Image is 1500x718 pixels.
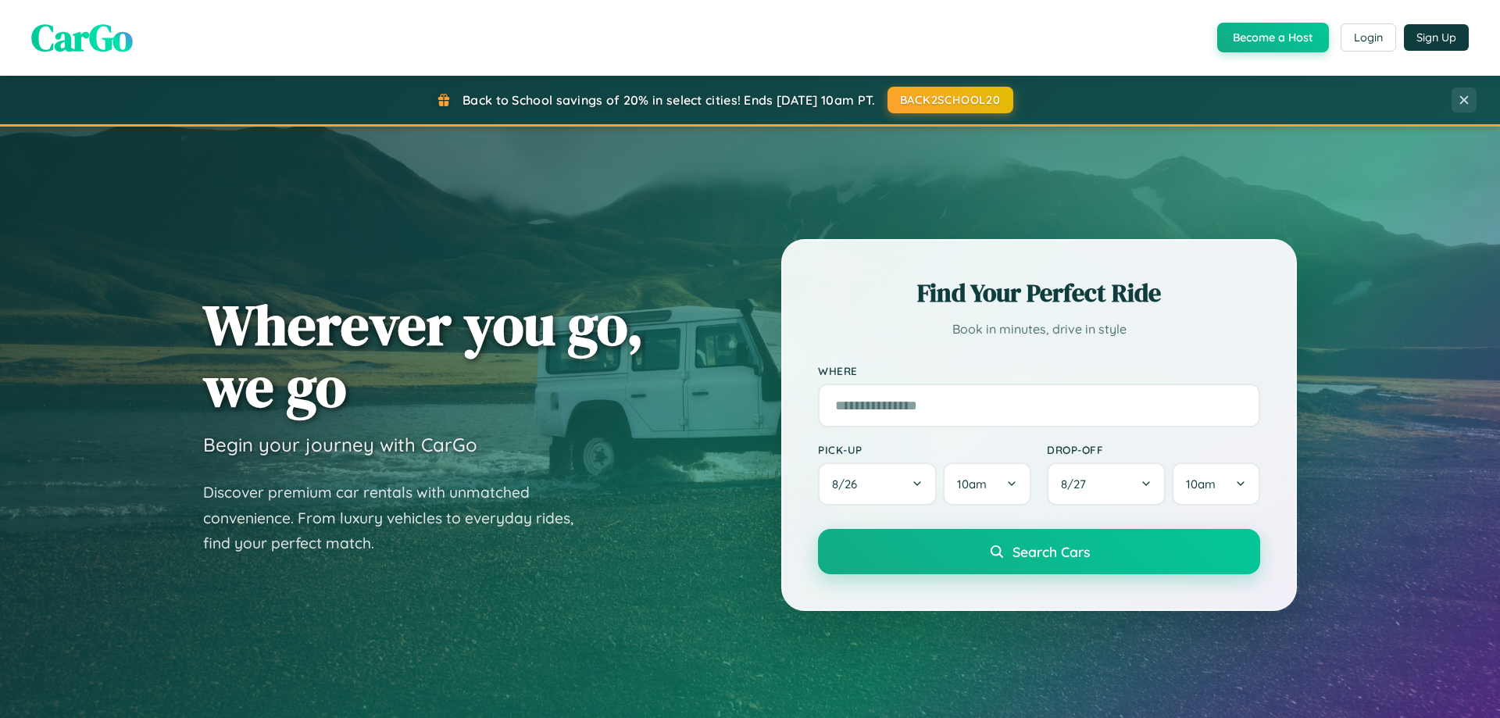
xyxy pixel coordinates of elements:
button: BACK2SCHOOL20 [887,87,1013,113]
button: 10am [1172,463,1260,505]
p: Book in minutes, drive in style [818,318,1260,341]
span: 10am [957,477,987,491]
p: Discover premium car rentals with unmatched convenience. From luxury vehicles to everyday rides, ... [203,480,594,556]
span: 8 / 27 [1061,477,1094,491]
button: 10am [943,463,1031,505]
span: Search Cars [1012,543,1090,560]
label: Where [818,364,1260,377]
h2: Find Your Perfect Ride [818,276,1260,310]
h3: Begin your journey with CarGo [203,433,477,456]
button: Search Cars [818,529,1260,574]
h1: Wherever you go, we go [203,294,644,417]
span: 10am [1186,477,1216,491]
label: Pick-up [818,443,1031,456]
button: Login [1341,23,1396,52]
span: Back to School savings of 20% in select cities! Ends [DATE] 10am PT. [462,92,875,108]
span: 8 / 26 [832,477,865,491]
button: Become a Host [1217,23,1329,52]
span: CarGo [31,12,133,63]
button: 8/26 [818,463,937,505]
button: Sign Up [1404,24,1469,51]
button: 8/27 [1047,463,1166,505]
label: Drop-off [1047,443,1260,456]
